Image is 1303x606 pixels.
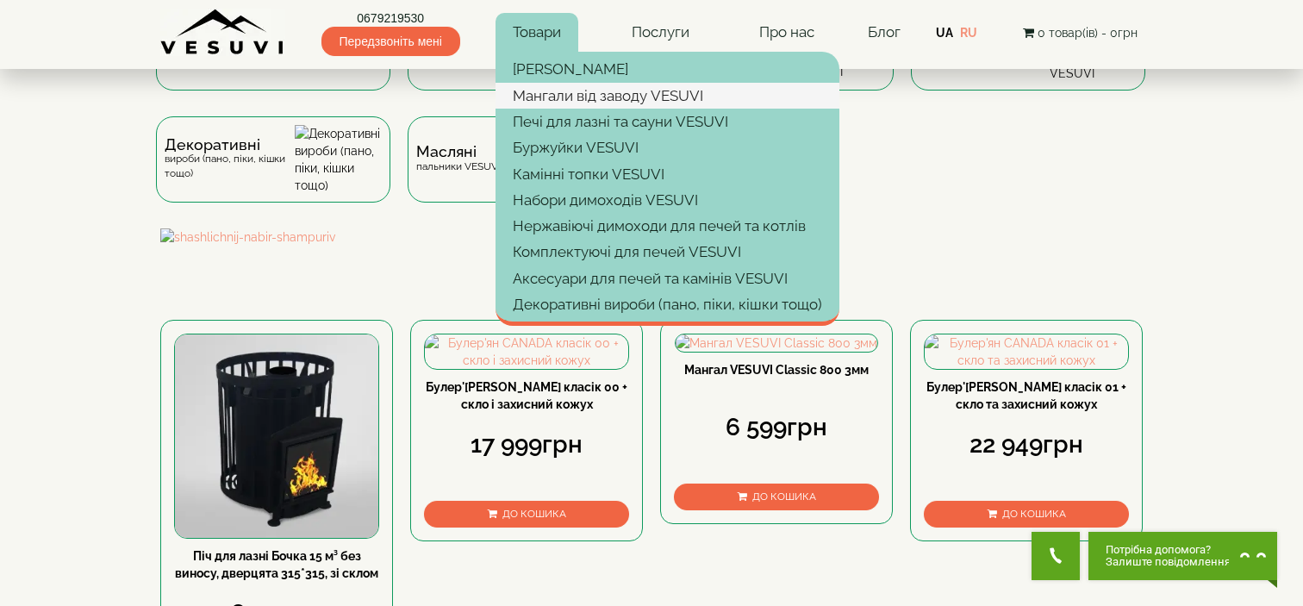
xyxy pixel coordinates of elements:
[1018,23,1143,42] button: 0 товар(ів) - 0грн
[321,27,460,56] span: Передзвоніть мені
[926,380,1126,411] a: Булер'[PERSON_NAME] класік 01 + скло та захисний кожух
[924,501,1129,528] button: До кошика
[496,109,839,134] a: Печі для лазні та сауни VESUVI
[936,26,953,40] a: UA
[1002,508,1066,520] span: До кошика
[424,501,629,528] button: До кошика
[674,410,879,445] div: 6 599грн
[399,116,651,228] a: Масляніпальники VESUVI Масляні пальники VESUVI
[496,134,839,160] a: Буржуйки VESUVI
[425,334,628,369] img: Булер'ян CANADA класік 00 + скло і захисний кожух
[416,145,501,173] div: пальники VESUVI
[496,187,839,213] a: Набори димоходів VESUVI
[742,13,832,53] a: Про нас
[496,161,839,187] a: Камінні топки VESUVI
[868,23,901,41] a: Блог
[925,334,1128,369] img: Булер'ян CANADA класік 01 + скло та захисний кожух
[496,239,839,265] a: Комплектуючі для печей VESUVI
[426,380,627,411] a: Булер'[PERSON_NAME] класік 00 + скло і захисний кожух
[496,83,839,109] a: Мангали від заводу VESUVI
[1106,556,1231,568] span: Залиште повідомлення
[496,56,839,82] a: [PERSON_NAME]
[496,13,578,53] a: Товари
[295,125,382,194] img: Декоративні вироби (пано, піки, кішки тощо)
[676,334,877,352] img: Мангал VESUVI Classic 800 3мм
[674,484,879,510] button: До кошика
[960,26,977,40] a: RU
[924,428,1129,462] div: 22 949грн
[496,266,839,291] a: Аксесуари для печей та камінів VESUVI
[1106,544,1231,556] span: Потрібна допомога?
[160,228,1143,246] img: shashlichnij-nabir-shampuriv
[496,213,839,239] a: Нержавіючі димоходи для печей та котлів
[424,428,629,462] div: 17 999грн
[321,9,460,27] a: 0679219530
[416,145,501,159] span: Масляні
[496,291,839,317] a: Декоративні вироби (пано, піки, кішки тощо)
[165,138,295,152] span: Декоративні
[614,13,707,53] a: Послуги
[1032,532,1080,580] button: Get Call button
[1038,26,1138,40] span: 0 товар(ів) - 0грн
[165,138,295,181] div: вироби (пано, піки, кішки тощо)
[752,490,816,503] span: До кошика
[175,334,378,538] img: Піч для лазні Бочка 15 м³ без виносу, дверцята 315*315, зі склом
[1088,532,1277,580] button: Chat button
[502,508,566,520] span: До кошика
[147,116,399,228] a: Декоративнівироби (пано, піки, кішки тощо) Декоративні вироби (пано, піки, кішки тощо)
[684,363,869,377] a: Мангал VESUVI Classic 800 3мм
[160,9,285,56] img: Завод VESUVI
[175,549,378,580] a: Піч для лазні Бочка 15 м³ без виносу, дверцята 315*315, зі склом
